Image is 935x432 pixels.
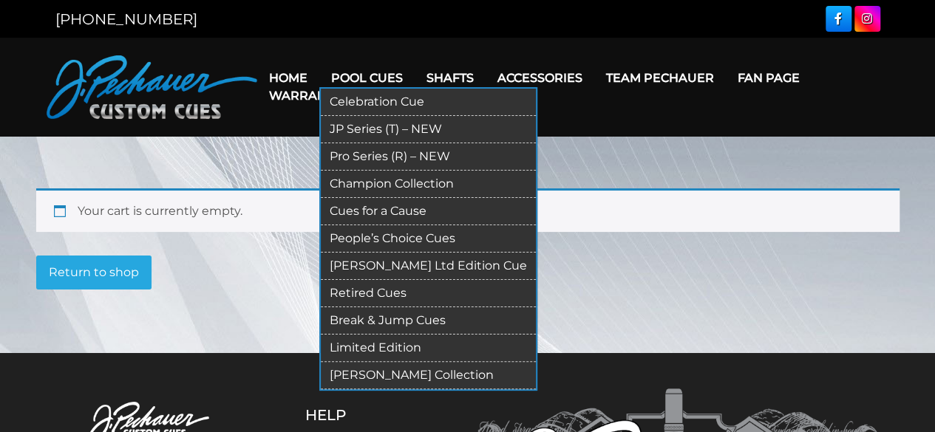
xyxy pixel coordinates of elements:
[321,89,536,116] a: Celebration Cue
[321,225,536,253] a: People’s Choice Cues
[726,59,812,97] a: Fan Page
[321,335,536,362] a: Limited Edition
[321,143,536,171] a: Pro Series (R) – NEW
[257,77,353,114] a: Warranty
[321,198,536,225] a: Cues for a Cause
[321,362,536,389] a: [PERSON_NAME] Collection
[321,280,536,307] a: Retired Cues
[36,256,152,289] a: Return to shop
[321,171,536,198] a: Champion Collection
[55,10,197,28] a: [PHONE_NUMBER]
[257,59,319,97] a: Home
[321,307,536,335] a: Break & Jump Cues
[305,406,420,424] h5: Help
[353,77,409,114] a: Cart
[486,59,594,97] a: Accessories
[321,116,536,143] a: JP Series (T) – NEW
[319,59,415,97] a: Pool Cues
[47,55,257,119] img: Pechauer Custom Cues
[594,59,726,97] a: Team Pechauer
[415,59,486,97] a: Shafts
[321,253,536,280] a: [PERSON_NAME] Ltd Edition Cue
[36,188,900,232] div: Your cart is currently empty.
